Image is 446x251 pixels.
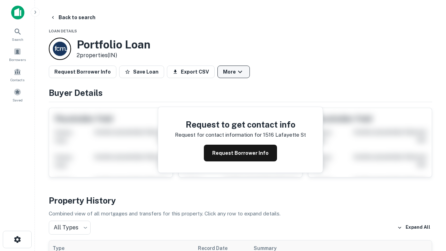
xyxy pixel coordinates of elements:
button: Request Borrower Info [204,145,277,161]
button: Save Loan [119,66,164,78]
button: Export CSV [167,66,215,78]
p: Combined view of all mortgages and transfers for this property. Click any row to expand details. [49,210,432,218]
a: Search [2,25,33,44]
h4: Buyer Details [49,86,432,99]
span: Loan Details [49,29,77,33]
div: All Types [49,221,91,235]
button: Back to search [47,11,98,24]
a: Borrowers [2,45,33,64]
p: 2 properties (IN) [77,51,151,60]
iframe: Chat Widget [411,173,446,206]
p: 1516 lafayette st [263,131,306,139]
span: Search [12,37,23,42]
img: capitalize-icon.png [11,6,24,20]
span: Borrowers [9,57,26,62]
button: More [217,66,250,78]
p: Request for contact information for [175,131,262,139]
h3: Portfolio Loan [77,38,151,51]
button: Request Borrower Info [49,66,116,78]
span: Saved [13,97,23,103]
h4: Request to get contact info [175,118,306,131]
a: Saved [2,85,33,104]
a: Contacts [2,65,33,84]
button: Expand All [395,222,432,233]
h4: Property History [49,194,432,207]
span: Contacts [10,77,24,83]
